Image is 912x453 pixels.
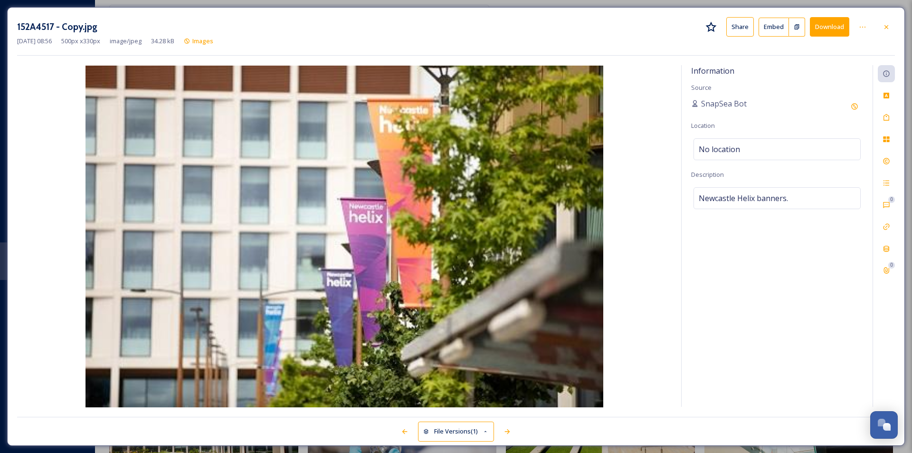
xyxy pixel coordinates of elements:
span: SnapSea Bot [701,98,747,109]
h3: 152A4517 - Copy.jpg [17,20,97,34]
span: Images [192,37,213,45]
span: Information [691,66,734,76]
span: [DATE] 08:56 [17,37,52,46]
span: Description [691,170,724,179]
span: Location [691,121,715,130]
button: Download [810,17,849,37]
img: 152A4517%20-%20Copy.jpg [17,66,672,407]
button: Share [726,17,754,37]
span: 500 px x 330 px [61,37,100,46]
button: File Versions(1) [418,422,494,441]
span: 34.28 kB [151,37,174,46]
span: image/jpeg [110,37,142,46]
button: Embed [759,18,789,37]
div: 0 [888,262,895,269]
span: No location [699,144,740,155]
div: 0 [888,196,895,203]
button: Open Chat [870,411,898,439]
span: Newcastle Helix banners. [699,193,788,204]
span: Source [691,83,712,92]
